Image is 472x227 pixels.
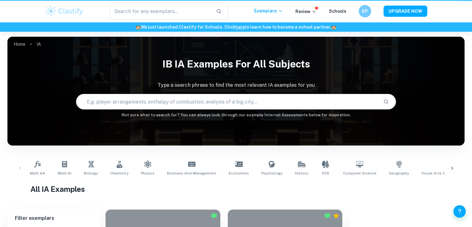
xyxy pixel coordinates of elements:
[295,170,308,176] span: History
[359,5,371,17] button: BP
[381,96,391,107] button: Search
[343,170,376,176] span: Computer Science
[331,25,336,30] span: 🏫
[110,2,211,20] input: Search for any exemplars...
[7,210,101,227] h6: Filter exemplars
[322,170,329,176] span: ESS
[333,213,339,219] div: Premium
[110,170,128,176] span: Chemistry
[229,170,249,176] span: Economics
[7,81,465,89] p: Type a search phrase to find the most relevant IA examples for you
[141,170,155,176] span: Physics
[84,170,98,176] span: Biology
[45,5,84,17] img: Clastify logo
[58,170,71,176] span: Math AI
[329,9,346,14] a: Schools
[7,54,465,74] h1: IB IA examples for all subjects
[361,8,368,15] h6: BP
[389,170,409,176] span: Geography
[14,40,25,49] a: Home
[30,170,45,176] span: Math AA
[324,213,330,219] img: Marked
[37,41,41,48] p: IA
[453,205,466,218] button: Help and Feedback
[261,170,282,176] span: Psychology
[167,170,216,176] span: Business and Management
[384,6,427,17] button: UPGRADE NOW
[30,183,442,195] h1: All IA Examples
[76,93,378,110] input: E.g. player arrangements, enthalpy of combustion, analysis of a big city...
[235,25,245,30] a: here
[136,25,141,30] span: 🏫
[254,7,283,14] p: Exemplars
[295,8,317,15] p: Review
[1,24,471,30] h6: We just launched Clastify for Schools. Click to learn how to become a school partner.
[211,213,217,219] img: Marked
[7,112,465,118] h6: Not sure what to search for? You can always look through our example Internal Assessments below f...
